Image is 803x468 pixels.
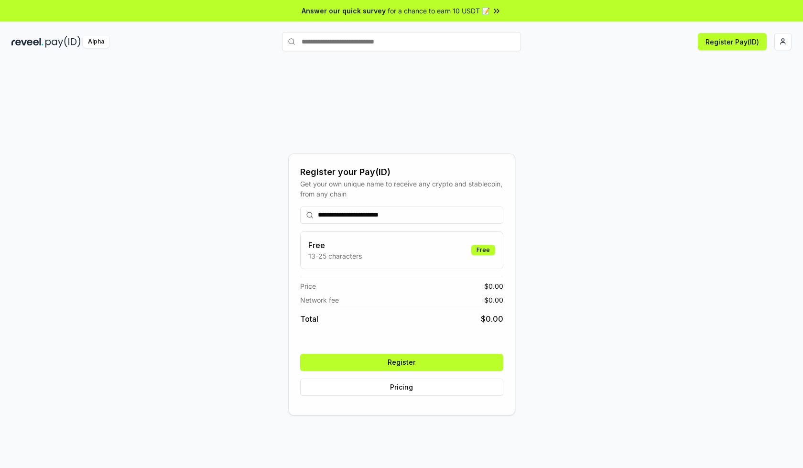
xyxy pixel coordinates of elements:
div: Free [471,245,495,255]
div: Get your own unique name to receive any crypto and stablecoin, from any chain [300,179,503,199]
button: Register Pay(ID) [698,33,767,50]
span: Answer our quick survey [302,6,386,16]
button: Pricing [300,379,503,396]
div: Register your Pay(ID) [300,165,503,179]
div: Alpha [83,36,109,48]
span: for a chance to earn 10 USDT 📝 [388,6,490,16]
h3: Free [308,239,362,251]
img: reveel_dark [11,36,43,48]
p: 13-25 characters [308,251,362,261]
button: Register [300,354,503,371]
span: $ 0.00 [484,281,503,291]
span: $ 0.00 [481,313,503,325]
img: pay_id [45,36,81,48]
span: Total [300,313,318,325]
span: Price [300,281,316,291]
span: $ 0.00 [484,295,503,305]
span: Network fee [300,295,339,305]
